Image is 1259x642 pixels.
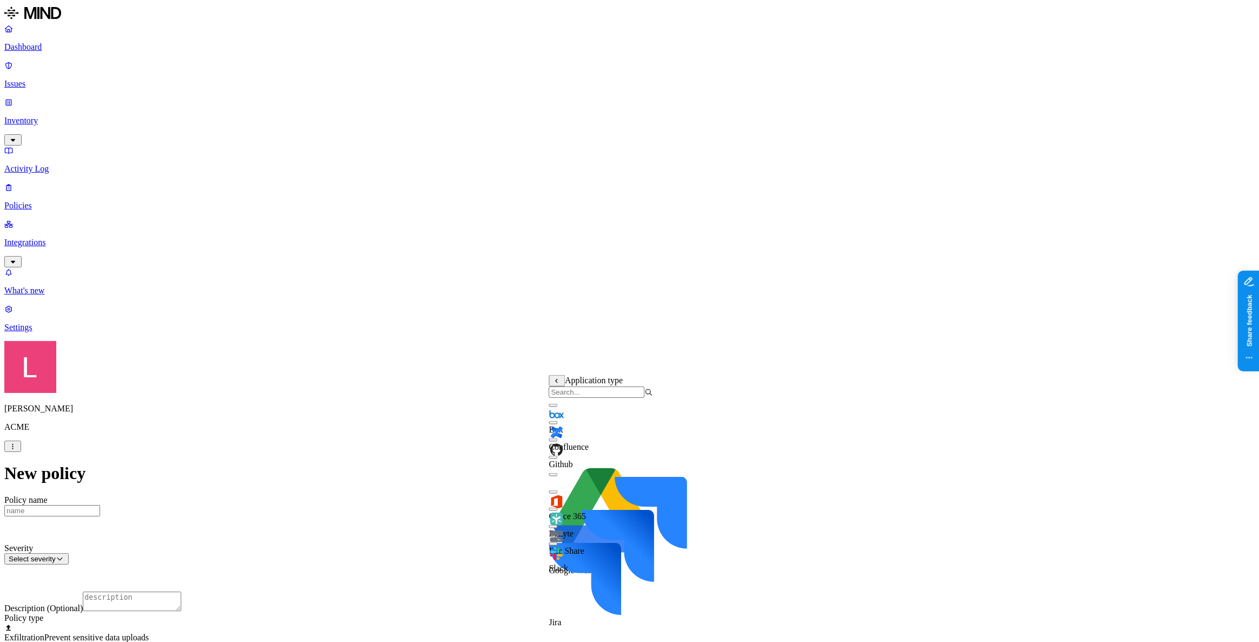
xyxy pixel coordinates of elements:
label: Description (Optional) [4,604,83,613]
img: fileshare.svg [549,529,564,544]
img: slack.svg [549,546,564,561]
p: ACME [4,422,1255,432]
span: Jira [549,618,562,627]
p: Policies [4,201,1255,211]
span: Exfiltration [4,633,44,642]
img: egnyte.svg [549,512,564,527]
a: MIND [4,4,1255,24]
a: Issues [4,61,1255,89]
p: Dashboard [4,42,1255,52]
p: Settings [4,323,1255,332]
img: github.svg [549,442,564,457]
a: Inventory [4,97,1255,144]
p: Integrations [4,238,1255,247]
label: Policy type [4,613,43,623]
input: name [4,505,100,516]
label: Policy name [4,495,48,505]
p: Inventory [4,116,1255,126]
input: Search... [549,386,645,398]
a: Dashboard [4,24,1255,52]
img: MIND [4,4,61,22]
img: confluence.svg [549,425,564,440]
p: Issues [4,79,1255,89]
span: Prevent sensitive data uploads [44,633,149,642]
label: Severity [4,543,33,553]
img: Landen Brown [4,341,56,393]
p: What's new [4,286,1255,296]
a: Integrations [4,219,1255,266]
span: Application type [565,376,623,385]
img: jira.svg [549,477,688,615]
a: Settings [4,304,1255,332]
a: Policies [4,182,1255,211]
a: Activity Log [4,146,1255,174]
p: Activity Log [4,164,1255,174]
a: What's new [4,267,1255,296]
img: office-365.svg [549,494,564,509]
img: box.svg [549,408,564,423]
span: Slack [549,564,569,573]
h1: New policy [4,463,1255,483]
img: google-drive.svg [549,460,653,564]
